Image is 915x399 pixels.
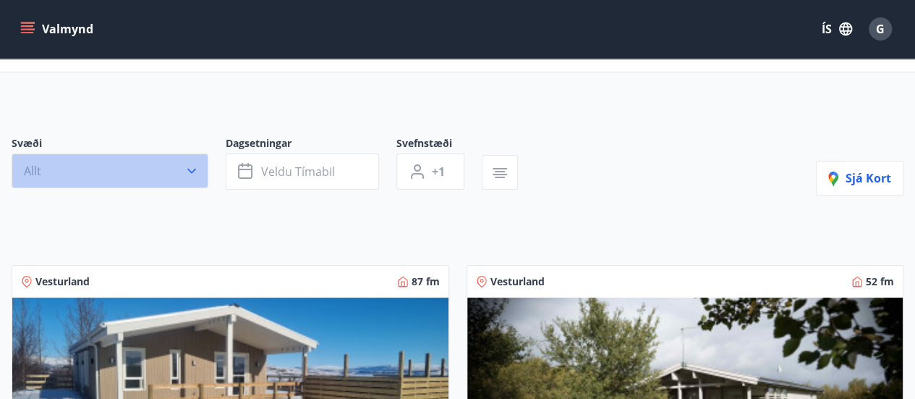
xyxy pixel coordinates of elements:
[35,274,90,289] span: Vesturland
[876,21,885,37] span: G
[396,136,482,154] span: Svefnstæði
[226,154,379,190] button: Veldu tímabil
[261,164,335,180] span: Veldu tímabil
[814,16,860,42] button: ÍS
[866,274,894,289] span: 52 fm
[490,274,545,289] span: Vesturland
[432,164,445,180] span: +1
[12,154,208,188] button: Allt
[828,170,891,186] span: Sjá kort
[226,136,396,154] span: Dagsetningar
[863,12,898,46] button: G
[24,163,41,179] span: Allt
[816,161,903,196] button: Sjá kort
[17,16,99,42] button: menu
[12,136,226,154] span: Svæði
[412,274,440,289] span: 87 fm
[396,154,464,190] button: +1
